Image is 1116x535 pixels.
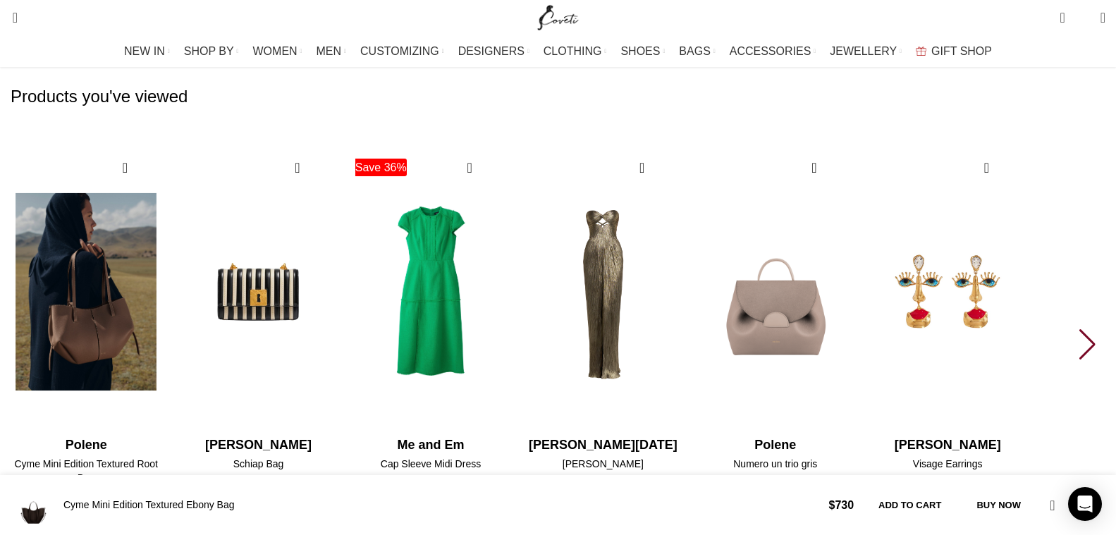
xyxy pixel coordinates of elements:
h4: Polene [11,436,161,454]
img: Polene-2-73-scaled.jpg [8,147,164,437]
span: CLOTHING [544,44,602,58]
a: Site logo [534,11,582,23]
div: 1 / 6 [11,151,161,515]
img: Schiaparelli-Visage-Earrings-386218_nobg.png [872,151,1023,433]
a: 0 [1053,4,1072,32]
h4: [PERSON_NAME][DATE] [527,436,678,454]
h4: Schiap Bag [183,457,333,472]
img: Me-and-Em-Cap-Sleeve-Midi-Dress-scaled68176_nobg.png [355,151,506,433]
a: Quick view [633,159,651,176]
a: BAGS [679,37,715,66]
span: WOMEN [253,44,298,58]
a: Quick view [116,159,134,176]
a: GIFT SHOP [916,37,992,66]
span: GIFT SHOP [931,44,992,58]
a: CUSTOMIZING [360,37,444,66]
a: NEW IN [124,37,170,66]
img: Maria-Lucia-Hohan-Stephanie.jpg [527,151,678,433]
img: GiftBag [916,47,926,56]
a: Polene Cyme Mini Edition Textured Root Bag $730.00 [11,433,161,515]
span: JEWELLERY [830,44,897,58]
h4: [PERSON_NAME] [872,436,1023,454]
button: Add to cart [864,491,955,520]
span: MEN [317,44,342,58]
h4: Cap Sleeve Midi Dress [355,457,506,472]
img: Polene [11,482,56,528]
span: NEW IN [124,44,165,58]
a: ACCESSORIES [730,37,816,66]
a: Quick view [288,159,306,176]
a: SHOP BY [184,37,239,66]
div: Main navigation [4,37,1112,66]
a: JEWELLERY [830,37,902,66]
a: DESIGNERS [458,37,529,66]
a: Quick view [461,159,479,176]
div: Next slide [1079,329,1098,360]
a: Search [4,4,18,32]
h4: Cyme Mini Edition Textured Ebony Bag [63,498,818,512]
h4: [PERSON_NAME] [527,457,678,472]
div: Open Intercom Messenger [1068,487,1102,521]
a: CLOTHING [544,37,607,66]
span: $ [828,499,835,511]
h4: Me and Em [355,436,506,454]
div: 6 / 6 [872,151,1023,501]
span: DESIGNERS [458,44,525,58]
h4: [PERSON_NAME] [183,436,333,454]
a: Quick view [978,159,995,176]
h2: Products you've viewed [11,56,1105,137]
a: MEN [317,37,346,66]
img: medFormat-packshot-SA249701-94035220_nobg.png [183,151,333,433]
img: Polene-Numero-un-trio-gris.png [700,151,851,433]
a: Quick view [806,159,823,176]
h4: Visage Earrings [872,457,1023,472]
div: 3 / 6 [355,151,506,517]
a: Me and Em Cap Sleeve Midi Dress $425.00 $667.00 [355,433,506,517]
a: [PERSON_NAME][DATE] [PERSON_NAME] $3312.00 [527,433,678,501]
h4: Cyme Mini Edition Textured Root Bag [11,457,161,485]
a: [PERSON_NAME] Schiap Bag $10703.00 [183,433,333,501]
span: ACCESSORIES [730,44,811,58]
span: SHOES [620,44,660,58]
span: BAGS [679,44,710,58]
div: 2 / 6 [183,151,333,501]
span: CUSTOMIZING [360,44,439,58]
span: 0 [1061,7,1072,18]
a: SHOES [620,37,665,66]
bdi: 730 [828,499,854,511]
h4: Numero un trio gris [700,457,851,472]
button: Buy now [962,491,1035,520]
div: My Wishlist [1076,4,1090,32]
a: Polene Numero un trio gris $623.00 [700,433,851,501]
a: WOMEN [253,37,302,66]
span: 0 [1079,14,1089,25]
h4: Polene [700,436,851,454]
div: 4 / 6 [527,151,678,501]
span: Save 36% [355,159,407,177]
span: SHOP BY [184,44,234,58]
div: 5 / 6 [700,151,851,501]
a: [PERSON_NAME] Visage Earrings $2100.00 [872,433,1023,501]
